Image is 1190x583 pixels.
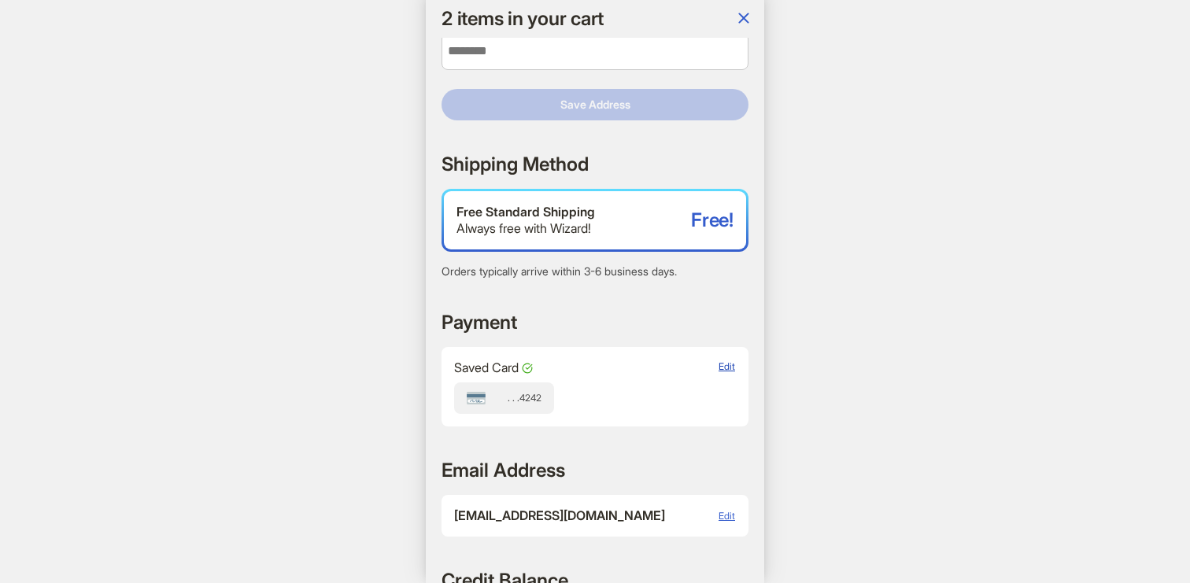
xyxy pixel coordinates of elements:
[442,89,748,120] button: Save Address
[456,204,691,220] div: Free Standard Shipping
[442,458,565,482] h2: Email Address
[718,507,736,524] button: Edit
[454,360,533,376] span: Saved Card
[442,9,604,29] h1: 2 items in your cart
[442,264,748,279] div: Orders typically arrive within 3-6 business days.
[442,152,589,176] h2: Shipping Method
[456,220,691,237] div: Always free with Wizard!
[719,510,735,522] span: Edit
[454,507,665,524] span: [EMAIL_ADDRESS][DOMAIN_NAME]
[718,360,736,373] button: Edit
[691,210,734,231] span: Free!
[508,392,541,404] span: . . . 4242
[719,360,735,372] span: Edit
[442,310,517,334] h2: Payment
